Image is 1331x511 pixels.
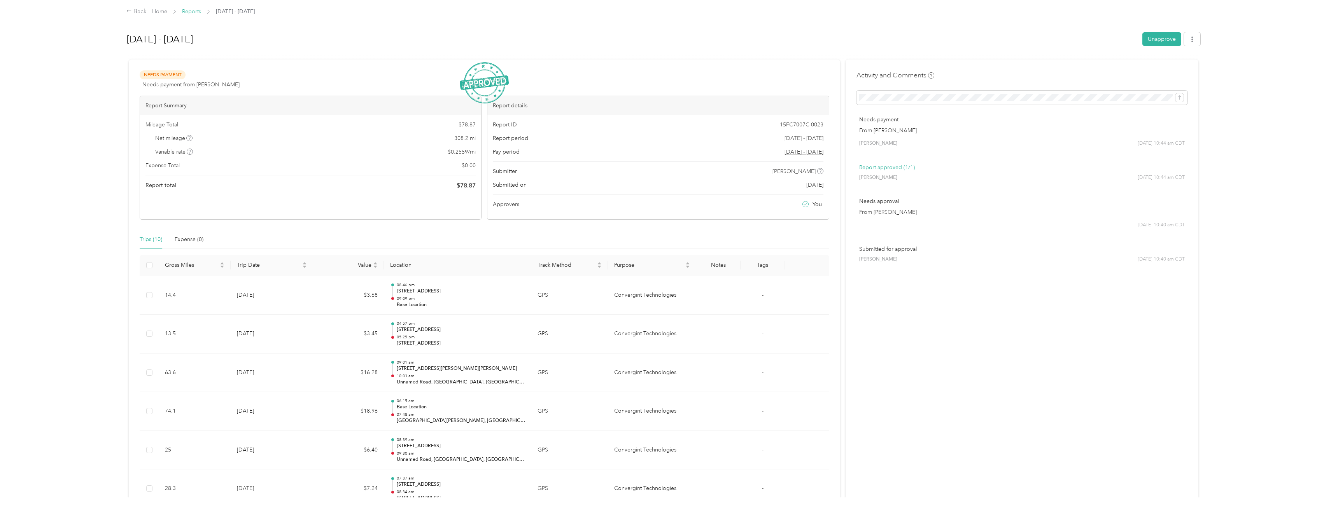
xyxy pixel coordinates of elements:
[762,292,764,298] span: -
[159,255,231,276] th: Gross Miles
[216,7,255,16] span: [DATE] - [DATE]
[319,262,371,268] span: Value
[493,167,517,175] span: Submitter
[159,353,231,392] td: 63.6
[313,431,384,470] td: $6.40
[454,134,476,142] span: 308.2 mi
[813,200,822,208] span: You
[140,235,162,244] div: Trips (10)
[397,379,525,386] p: Unnamed Road, [GEOGRAPHIC_DATA], [GEOGRAPHIC_DATA]
[231,353,313,392] td: [DATE]
[1138,174,1185,181] span: [DATE] 10:44 am CDT
[531,469,608,508] td: GPS
[531,276,608,315] td: GPS
[397,489,525,495] p: 08:34 am
[373,264,378,269] span: caret-down
[397,417,525,424] p: [GEOGRAPHIC_DATA][PERSON_NAME], [GEOGRAPHIC_DATA]
[159,392,231,431] td: 74.1
[859,115,1185,124] p: Needs payment
[384,255,531,276] th: Location
[493,200,519,208] span: Approvers
[397,301,525,308] p: Base Location
[159,276,231,315] td: 14.4
[397,360,525,365] p: 09:01 am
[608,315,696,353] td: Convergint Technologies
[531,392,608,431] td: GPS
[397,476,525,481] p: 07:37 am
[127,30,1137,49] h1: Sep 1 - 30, 2025
[165,262,218,268] span: Gross Miles
[1138,222,1185,229] span: [DATE] 10:40 am CDT
[1138,140,1185,147] span: [DATE] 10:44 am CDT
[538,262,595,268] span: Track Method
[762,446,764,453] span: -
[145,161,180,170] span: Expense Total
[237,262,301,268] span: Trip Date
[397,365,525,372] p: [STREET_ADDRESS][PERSON_NAME][PERSON_NAME]
[397,456,525,463] p: Unnamed Road, [GEOGRAPHIC_DATA], [GEOGRAPHIC_DATA]
[182,8,201,15] a: Reports
[159,431,231,470] td: 25
[859,163,1185,171] p: Report approved (1/1)
[785,148,823,156] span: Go to pay period
[397,282,525,288] p: 08:46 pm
[175,235,203,244] div: Expense (0)
[313,276,384,315] td: $3.68
[608,469,696,508] td: Convergint Technologies
[145,181,177,189] span: Report total
[126,7,147,16] div: Back
[313,255,384,276] th: Value
[313,469,384,508] td: $7.24
[685,264,690,269] span: caret-down
[142,80,240,89] span: Needs payment from [PERSON_NAME]
[597,264,602,269] span: caret-down
[1287,467,1331,511] iframe: Everlance-gr Chat Button Frame
[859,174,897,181] span: [PERSON_NAME]
[397,412,525,417] p: 07:48 am
[1138,256,1185,263] span: [DATE] 10:40 am CDT
[159,315,231,353] td: 13.5
[1142,32,1181,46] button: Unapprove
[859,126,1185,135] p: From [PERSON_NAME]
[145,121,178,129] span: Mileage Total
[608,392,696,431] td: Convergint Technologies
[696,255,741,276] th: Notes
[397,404,525,411] p: Base Location
[397,340,525,347] p: [STREET_ADDRESS]
[608,255,696,276] th: Purpose
[220,261,224,266] span: caret-up
[608,276,696,315] td: Convergint Technologies
[231,276,313,315] td: [DATE]
[397,296,525,301] p: 09:09 pm
[397,437,525,443] p: 08:39 am
[302,261,307,266] span: caret-up
[762,330,764,337] span: -
[741,255,785,276] th: Tags
[373,261,378,266] span: caret-up
[531,315,608,353] td: GPS
[493,134,528,142] span: Report period
[762,485,764,492] span: -
[448,148,476,156] span: $ 0.2559 / mi
[397,373,525,379] p: 10:03 am
[313,353,384,392] td: $16.28
[460,62,509,104] img: ApprovedStamp
[462,161,476,170] span: $ 0.00
[231,392,313,431] td: [DATE]
[531,255,608,276] th: Track Method
[231,469,313,508] td: [DATE]
[140,70,186,79] span: Needs Payment
[487,96,828,115] div: Report details
[531,431,608,470] td: GPS
[859,245,1185,253] p: Submitted for approval
[493,121,517,129] span: Report ID
[302,264,307,269] span: caret-down
[780,121,823,129] span: 15FC7007C-0023
[155,148,193,156] span: Variable rate
[459,121,476,129] span: $ 78.87
[762,408,764,414] span: -
[859,197,1185,205] p: Needs approval
[397,288,525,295] p: [STREET_ADDRESS]
[397,326,525,333] p: [STREET_ADDRESS]
[159,469,231,508] td: 28.3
